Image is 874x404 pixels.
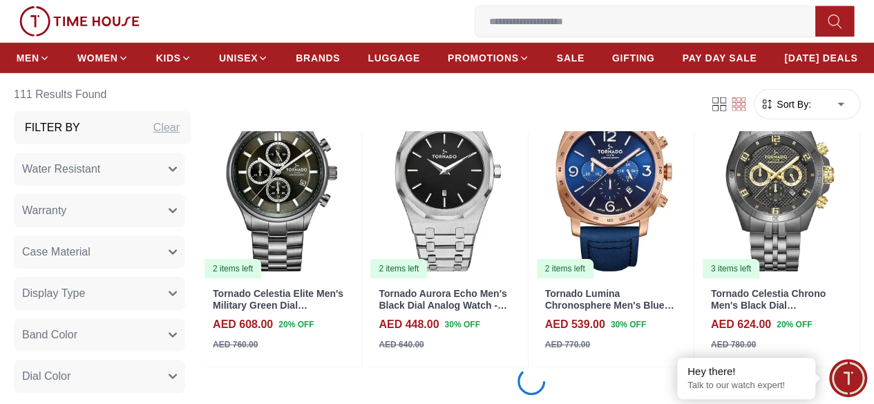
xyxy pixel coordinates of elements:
[829,359,867,397] div: Chat Widget
[202,79,361,280] img: Tornado Celestia Elite Men's Military Green Dial Chronograph Watch - T6106B-XBXH
[296,46,340,70] a: BRANDS
[22,202,66,218] span: Warranty
[77,51,118,65] span: WOMEN
[448,46,529,70] a: PROMOTIONS
[700,79,859,280] a: Tornado Celestia Chrono Men's Black Dial Chronograph Watch - T3149B-XBXBG3 items left
[379,288,507,323] a: Tornado Aurora Echo Men's Black Dial Analog Watch - T9009-SBSB
[14,359,185,392] button: Dial Color
[153,119,180,135] div: Clear
[784,46,857,70] a: [DATE] DEALS
[368,51,420,65] span: LUGGAGE
[448,51,519,65] span: PROMOTIONS
[213,316,273,333] h4: AED 608.00
[612,46,655,70] a: GIFTING
[17,51,39,65] span: MEN
[760,97,811,110] button: Sort By:
[682,51,757,65] span: PAY DAY SALE
[19,6,140,37] img: ...
[534,79,694,280] a: Tornado Lumina Chronosphere Men's Blue Dial Chronograph Watch - T9102-RLNN2 items left
[296,51,340,65] span: BRANDS
[774,97,811,110] span: Sort By:
[537,259,593,278] div: 2 items left
[711,288,826,334] a: Tornado Celestia Chrono Men's Black Dial Chronograph Watch - T3149B-XBXBG
[17,46,50,70] a: MEN
[156,46,191,70] a: KIDS
[14,318,185,351] button: Band Color
[77,46,129,70] a: WOMEN
[545,288,674,334] a: Tornado Lumina Chronosphere Men's Blue Dial Chronograph Watch - T9102-RLNN
[379,316,439,333] h4: AED 448.00
[14,276,185,309] button: Display Type
[534,79,694,280] img: Tornado Lumina Chronosphere Men's Blue Dial Chronograph Watch - T9102-RLNN
[711,338,756,351] div: AED 780.00
[444,318,479,331] span: 30 % OFF
[784,51,857,65] span: [DATE] DEALS
[682,46,757,70] a: PAY DAY SALE
[22,160,100,177] span: Water Resistant
[368,79,527,280] img: Tornado Aurora Echo Men's Black Dial Analog Watch - T9009-SBSB
[213,338,258,351] div: AED 760.00
[14,77,191,110] h6: 111 Results Found
[14,152,185,185] button: Water Resistant
[557,46,585,70] a: SALE
[612,51,655,65] span: GIFTING
[777,318,812,331] span: 20 % OFF
[219,46,268,70] a: UNISEX
[557,51,585,65] span: SALE
[202,79,361,280] a: Tornado Celestia Elite Men's Military Green Dial Chronograph Watch - T6106B-XBXH2 items left
[368,46,420,70] a: LUGGAGE
[213,288,343,334] a: Tornado Celestia Elite Men's Military Green Dial Chronograph Watch - T6106B-XBXH
[14,235,185,268] button: Case Material
[219,51,258,65] span: UNISEX
[368,79,527,280] a: Tornado Aurora Echo Men's Black Dial Analog Watch - T9009-SBSB2 items left
[703,259,759,278] div: 3 items left
[205,259,261,278] div: 2 items left
[278,318,314,331] span: 20 % OFF
[611,318,646,331] span: 30 % OFF
[25,119,80,135] h3: Filter By
[14,193,185,227] button: Warranty
[22,367,70,384] span: Dial Color
[687,365,805,378] div: Hey there!
[687,380,805,392] p: Talk to our watch expert!
[370,259,427,278] div: 2 items left
[711,316,771,333] h4: AED 624.00
[22,326,77,343] span: Band Color
[156,51,181,65] span: KIDS
[545,316,605,333] h4: AED 539.00
[545,338,590,351] div: AED 770.00
[22,243,91,260] span: Case Material
[22,285,85,301] span: Display Type
[700,79,859,280] img: Tornado Celestia Chrono Men's Black Dial Chronograph Watch - T3149B-XBXBG
[379,338,424,351] div: AED 640.00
